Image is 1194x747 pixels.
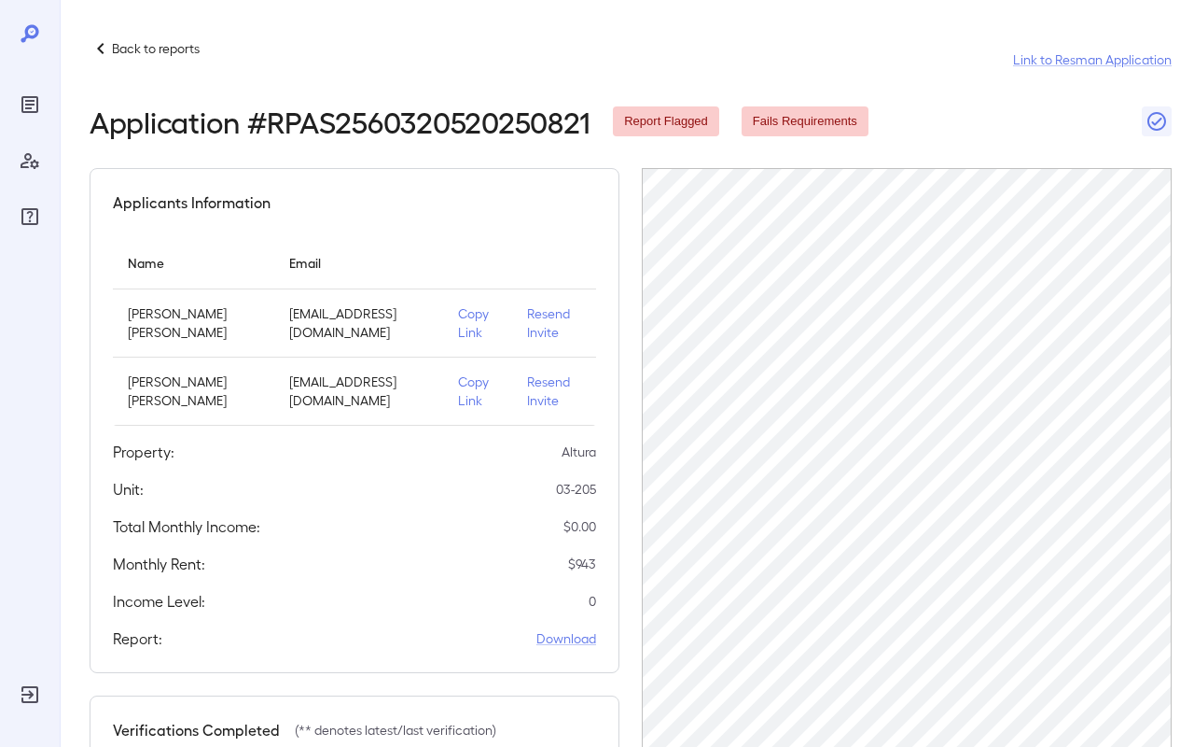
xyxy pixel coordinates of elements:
h5: Monthly Rent: [113,553,205,575]
h5: Report: [113,627,162,650]
p: [PERSON_NAME] [PERSON_NAME] [128,373,259,410]
a: Link to Resman Application [1013,50,1172,69]
h5: Applicants Information [113,191,271,214]
th: Name [113,236,274,289]
a: Download [536,629,596,648]
p: $ 943 [568,555,596,573]
p: $ 0.00 [563,517,596,536]
button: Close Report [1142,106,1172,136]
p: Copy Link [458,304,497,342]
th: Email [274,236,443,289]
p: [PERSON_NAME] [PERSON_NAME] [128,304,259,342]
h5: Total Monthly Income: [113,515,260,538]
div: Log Out [15,680,45,710]
div: Manage Users [15,146,45,176]
h5: Income Level: [113,590,205,613]
table: simple table [113,236,596,426]
p: [EMAIL_ADDRESS][DOMAIN_NAME] [289,373,428,410]
p: Resend Invite [527,373,581,410]
h5: Unit: [113,478,144,500]
h2: Application # RPAS2560320520250821 [90,105,590,138]
div: FAQ [15,202,45,232]
p: Back to reports [112,39,200,58]
p: 0 [589,592,596,611]
h5: Property: [113,441,174,463]
p: [EMAIL_ADDRESS][DOMAIN_NAME] [289,304,428,342]
p: (** denotes latest/last verification) [295,721,496,740]
span: Fails Requirements [742,113,868,131]
p: Altura [562,443,596,461]
h5: Verifications Completed [113,719,280,741]
p: Resend Invite [527,304,581,342]
p: Copy Link [458,373,497,410]
div: Reports [15,90,45,120]
span: Report Flagged [613,113,719,131]
p: 03-205 [556,480,596,499]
